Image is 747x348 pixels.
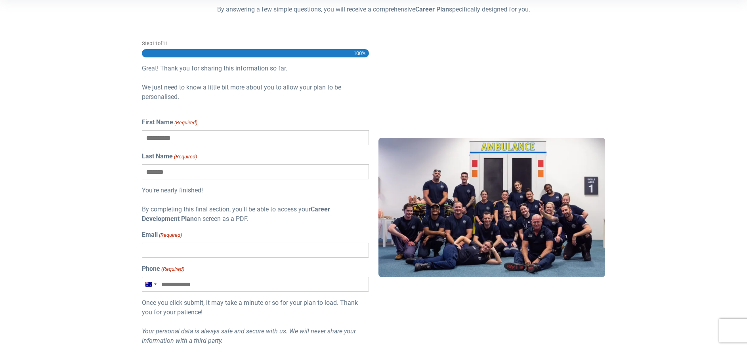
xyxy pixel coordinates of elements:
span: 100% [353,49,366,57]
span: (Required) [160,265,184,273]
span: 11 [152,40,158,46]
i: Your personal data is always safe and secure with us. We will never share your information with a... [142,327,356,344]
label: Last Name [142,152,197,161]
p: Step of [142,40,369,47]
strong: Career Plan [415,6,449,13]
button: Selected country [142,277,159,291]
div: Once you click submit, it may take a minute or so for your plan to load. Thank you for your patie... [142,298,369,346]
div: You're nearly finished! By completing this final section, you'll be able to access your on screen... [142,186,369,224]
span: 11 [162,40,168,46]
div: Great! Thank you for sharing this information so far. We just need to know a little bit more abou... [142,64,369,111]
span: (Required) [158,231,182,239]
span: (Required) [173,153,197,161]
label: First Name [142,118,197,127]
span: (Required) [174,119,197,127]
label: Email [142,230,182,240]
label: Phone [142,264,184,274]
p: By answering a few simple questions, you will receive a comprehensive specifically designed for you. [142,5,606,14]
